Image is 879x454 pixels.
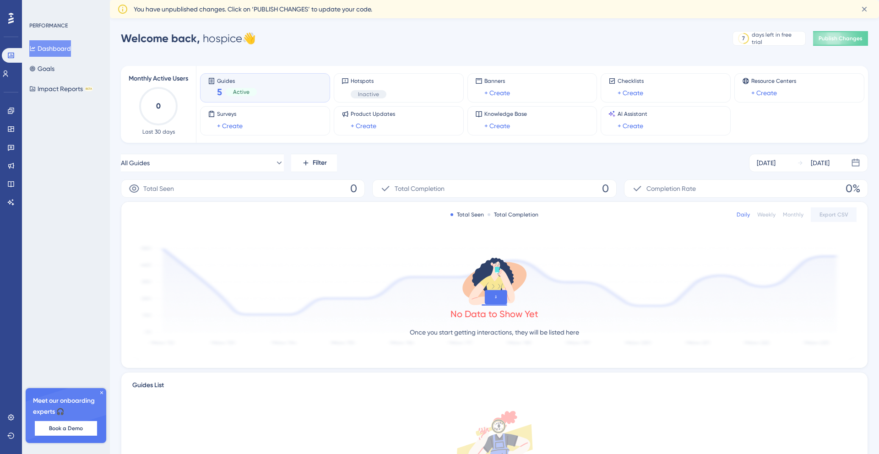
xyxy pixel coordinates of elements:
[484,87,510,98] a: + Create
[121,31,256,46] div: hospice 👋
[233,88,250,96] span: Active
[350,181,357,196] span: 0
[819,211,848,218] span: Export CSV
[49,425,83,432] span: Book a Demo
[121,32,200,45] span: Welcome back,
[85,86,93,91] div: BETA
[846,181,860,196] span: 0%
[752,31,803,46] div: days left in free trial
[618,87,643,98] a: + Create
[358,91,379,98] span: Inactive
[156,102,161,110] text: 0
[757,211,776,218] div: Weekly
[813,31,868,46] button: Publish Changes
[819,35,863,42] span: Publish Changes
[757,157,776,168] div: [DATE]
[29,60,54,77] button: Goals
[129,73,188,84] span: Monthly Active Users
[217,110,243,118] span: Surveys
[132,380,164,396] span: Guides List
[142,128,175,135] span: Last 30 days
[737,211,750,218] div: Daily
[484,120,510,131] a: + Create
[35,421,97,436] button: Book a Demo
[618,120,643,131] a: + Create
[751,87,777,98] a: + Create
[121,154,284,172] button: All Guides
[646,183,696,194] span: Completion Rate
[29,22,68,29] div: PERFORMANCE
[450,211,484,218] div: Total Seen
[742,35,745,42] div: 7
[33,395,99,417] span: Meet our onboarding experts 🎧
[121,157,150,168] span: All Guides
[484,77,510,85] span: Banners
[484,110,527,118] span: Knowledge Base
[351,120,376,131] a: + Create
[313,157,327,168] span: Filter
[811,207,857,222] button: Export CSV
[450,308,538,320] div: No Data to Show Yet
[783,211,803,218] div: Monthly
[618,77,644,85] span: Checklists
[143,183,174,194] span: Total Seen
[29,81,93,97] button: Impact ReportsBETA
[29,40,71,57] button: Dashboard
[351,77,386,85] span: Hotspots
[351,110,395,118] span: Product Updates
[811,157,830,168] div: [DATE]
[488,211,538,218] div: Total Completion
[217,77,257,84] span: Guides
[134,4,372,15] span: You have unpublished changes. Click on ‘PUBLISH CHANGES’ to update your code.
[410,327,579,338] p: Once you start getting interactions, they will be listed here
[217,120,243,131] a: + Create
[618,110,647,118] span: AI Assistant
[291,154,337,172] button: Filter
[751,77,796,85] span: Resource Centers
[395,183,445,194] span: Total Completion
[217,86,222,98] span: 5
[602,181,609,196] span: 0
